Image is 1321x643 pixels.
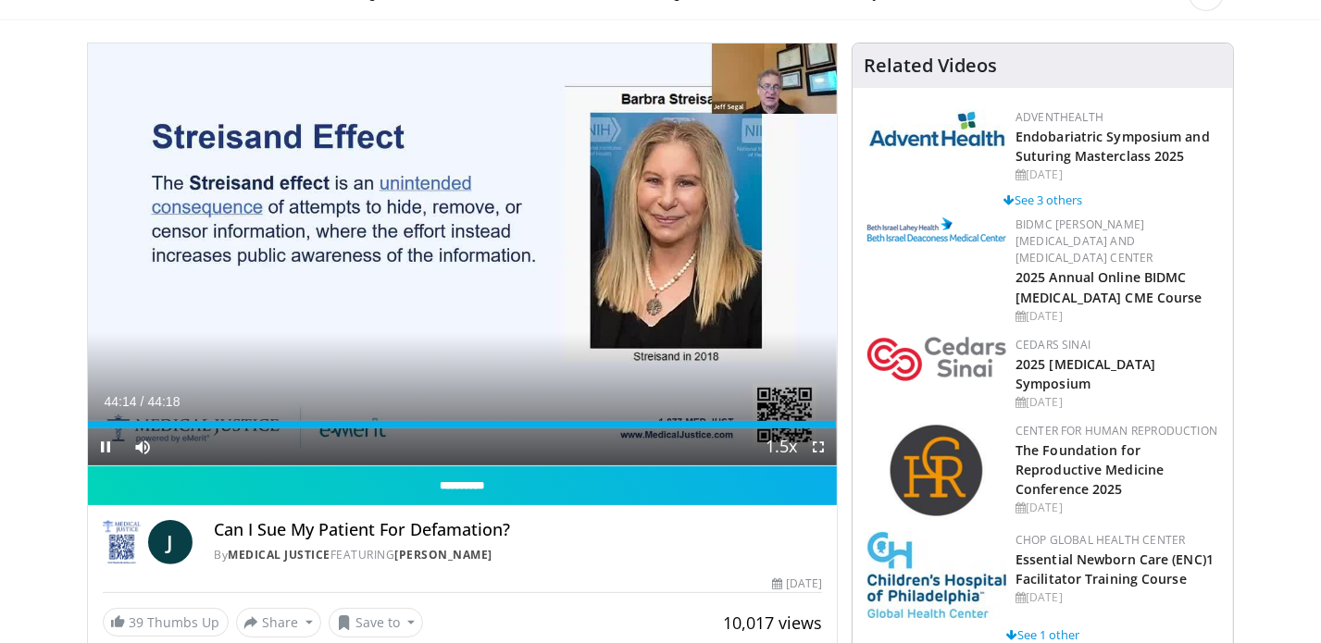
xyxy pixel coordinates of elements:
a: See 3 others [1003,192,1082,208]
div: [DATE] [1016,500,1218,516]
div: [DATE] [1016,167,1218,183]
button: Share [236,608,322,637]
button: Playback Rate [763,428,800,465]
img: c96b19ec-a48b-46a9-9095-935f19585444.png.150x105_q85_autocrop_double_scale_upscale_version-0.2.png [867,217,1006,241]
img: 8fbf8b72-0f77-40e1-90f4-9648163fd298.jpg.150x105_q85_autocrop_double_scale_upscale_version-0.2.jpg [867,532,1006,618]
img: 5c3c682d-da39-4b33-93a5-b3fb6ba9580b.jpg.150x105_q85_autocrop_double_scale_upscale_version-0.2.jpg [867,109,1006,147]
a: Endobariatric Symposium and Suturing Masterclass 2025 [1016,128,1210,165]
a: 39 Thumbs Up [103,608,229,637]
div: By FEATURING [215,547,823,563]
img: Medical Justice [103,520,141,564]
span: 10,017 views [723,612,822,634]
div: [DATE] [1016,394,1218,411]
a: Medical Justice [229,547,331,563]
a: The Foundation for Reproductive Medicine Conference 2025 [1016,441,1164,498]
h4: Related Videos [864,55,997,77]
div: [DATE] [772,575,822,592]
a: [PERSON_NAME] [395,547,493,563]
button: Fullscreen [800,428,837,465]
button: Pause [88,428,125,465]
img: 7e905080-f4a2-4088-8787-33ce2bef9ada.png.150x105_q85_autocrop_double_scale_upscale_version-0.2.png [867,337,1006,381]
img: c058e059-5986-4522-8e32-16b7599f4943.png.150x105_q85_autocrop_double_scale_upscale_version-0.2.png [889,423,986,520]
div: Progress Bar [88,421,838,428]
a: See 1 other [1006,626,1079,643]
div: [DATE] [1016,308,1218,325]
div: [DATE] [1016,589,1218,606]
a: 2025 [MEDICAL_DATA] Symposium [1016,355,1155,392]
video-js: Video Player [88,43,838,466]
h4: Can I Sue My Patient For Defamation? [215,520,823,540]
a: Cedars Sinai [1016,337,1090,352]
span: 44:14 [105,394,137,409]
span: 44:18 [147,394,180,409]
a: CHOP Global Health Center [1016,532,1185,548]
a: Center for Human Reproduction [1016,423,1217,439]
span: / [141,394,144,409]
a: 2025 Annual Online BIDMC [MEDICAL_DATA] CME Course [1016,268,1203,305]
button: Save to [329,608,423,637]
span: 39 [130,613,144,631]
a: AdventHealth [1016,109,1103,125]
button: Mute [125,428,162,465]
a: BIDMC [PERSON_NAME][MEDICAL_DATA] and [MEDICAL_DATA] Center [1016,216,1153,266]
a: J [148,520,193,564]
a: Essential Newborn Care (ENC)1 Facilitator Training Course [1016,550,1214,587]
